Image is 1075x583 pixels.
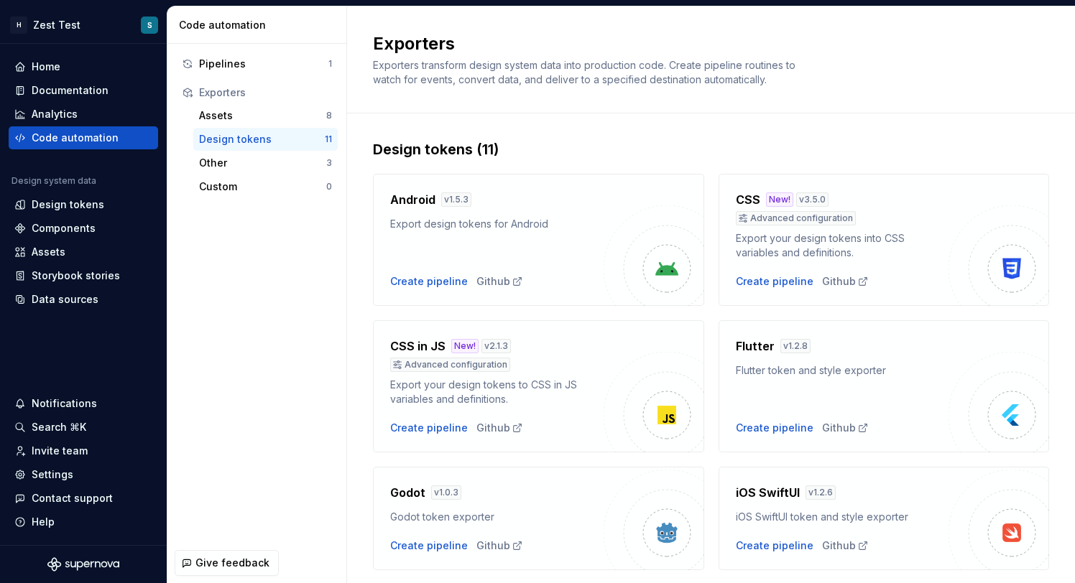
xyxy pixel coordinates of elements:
button: Contact support [9,487,158,510]
a: Github [822,421,869,435]
button: Help [9,510,158,533]
a: Github [822,274,869,289]
div: Godot token exporter [390,510,604,524]
a: Documentation [9,79,158,102]
div: 8 [326,110,332,121]
div: Exporters [199,85,332,100]
div: Analytics [32,107,78,121]
div: Search ⌘K [32,420,86,434]
h4: Flutter [736,337,775,355]
a: Github [476,421,523,435]
div: Export design tokens for Android [390,217,604,231]
div: Zest Test [33,18,80,32]
a: Github [476,538,523,553]
div: Design tokens [32,197,104,212]
div: 1 [328,58,332,70]
button: Create pipeline [736,538,813,553]
div: Invite team [32,444,88,458]
span: Exporters transform design system data into production code. Create pipeline routines to watch fo... [373,59,798,85]
a: Data sources [9,288,158,311]
div: v 1.0.3 [431,485,461,500]
a: Settings [9,463,158,486]
button: Pipelines1 [176,52,338,75]
a: Code automation [9,126,158,149]
div: 0 [326,181,332,192]
div: v 1.2.8 [780,339,811,353]
button: Create pipeline [390,421,468,435]
div: Design system data [11,175,96,187]
a: Storybook stories [9,264,158,287]
button: Create pipeline [390,538,468,553]
div: Custom [199,179,326,194]
button: Create pipeline [736,274,813,289]
div: Components [32,221,96,235]
button: Give feedback [175,550,279,576]
button: Create pipeline [736,421,813,435]
div: Home [32,60,60,74]
button: Assets8 [193,104,338,127]
div: S [147,19,152,31]
button: HZest TestS [3,9,164,40]
div: Help [32,515,55,529]
svg: Supernova Logo [47,557,119,572]
h4: CSS [736,191,760,208]
div: Github [822,538,869,553]
a: Design tokens [9,193,158,216]
a: Home [9,55,158,78]
div: Advanced configuration [736,211,856,225]
h4: Godot [390,484,425,501]
div: Pipelines [199,57,328,71]
div: v 1.5.3 [441,192,471,207]
div: Code automation [179,18,341,32]
a: Invite team [9,439,158,462]
div: Assets [32,245,65,259]
h2: Exporters [373,32,1032,55]
button: Design tokens11 [193,128,338,151]
button: Notifications [9,392,158,415]
a: Components [9,217,158,240]
div: Data sources [32,292,98,307]
div: Contact support [32,491,113,505]
div: v 1.2.6 [806,485,836,500]
div: 11 [325,134,332,145]
h4: Android [390,191,435,208]
div: Assets [199,108,326,123]
button: Custom0 [193,175,338,198]
a: Github [476,274,523,289]
div: v 3.5.0 [796,192,829,207]
h4: CSS in JS [390,337,446,355]
div: Export your design tokens to CSS in JS variables and definitions. [390,378,604,406]
div: New! [766,192,793,207]
div: H [10,17,27,34]
div: Code automation [32,131,119,145]
div: iOS SwiftUI token and style exporter [736,510,949,524]
h4: iOS SwiftUI [736,484,800,501]
button: Other3 [193,151,338,174]
div: New! [451,339,479,353]
div: Notifications [32,396,97,411]
div: Settings [32,467,73,482]
div: Design tokens (11) [373,139,1049,159]
button: Create pipeline [390,274,468,289]
div: Advanced configuration [390,358,510,372]
div: Export your design tokens into CSS variables and definitions. [736,231,949,260]
span: Give feedback [195,556,269,570]
div: Flutter token and style exporter [736,363,949,378]
div: Storybook stories [32,269,120,283]
div: 3 [326,157,332,169]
